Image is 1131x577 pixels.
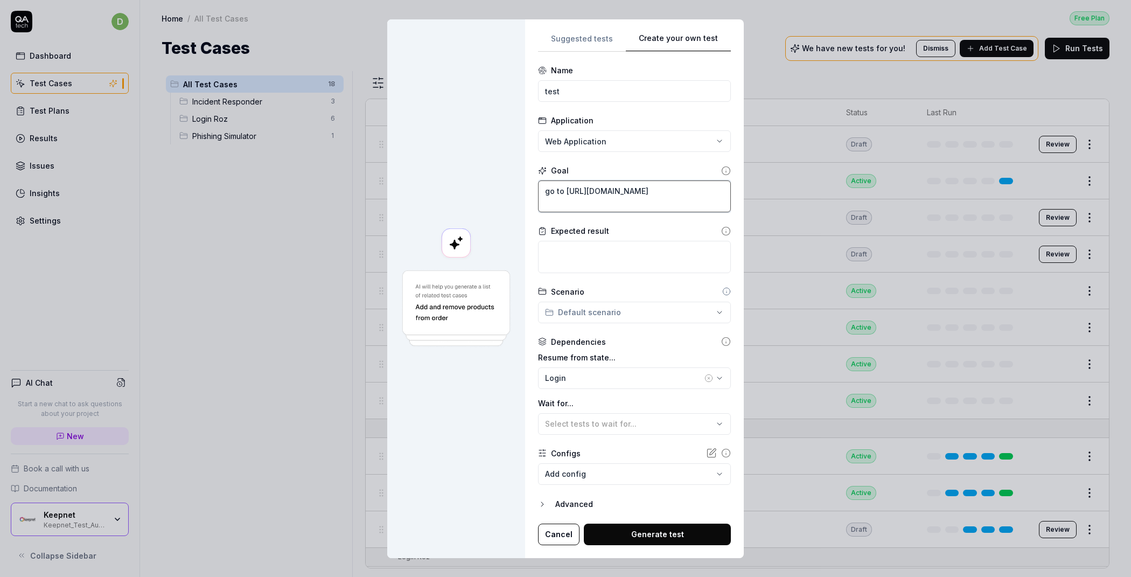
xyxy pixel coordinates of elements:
[545,307,621,318] div: Default scenario
[555,498,731,511] div: Advanced
[538,498,731,511] button: Advanced
[584,524,731,545] button: Generate test
[538,32,626,52] button: Suggested tests
[551,165,569,176] div: Goal
[545,136,606,147] span: Web Application
[538,302,731,323] button: Default scenario
[538,367,731,389] button: Login
[551,65,573,76] div: Name
[538,524,580,545] button: Cancel
[400,269,512,348] img: Generate a test using AI
[551,448,581,459] div: Configs
[551,115,594,126] div: Application
[626,32,731,52] button: Create your own test
[538,413,731,435] button: Select tests to wait for...
[538,398,731,409] label: Wait for...
[538,352,731,363] label: Resume from state...
[538,130,731,152] button: Web Application
[545,419,637,428] span: Select tests to wait for...
[551,225,609,237] div: Expected result
[551,336,606,347] div: Dependencies
[545,372,702,384] div: Login
[551,286,584,297] div: Scenario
